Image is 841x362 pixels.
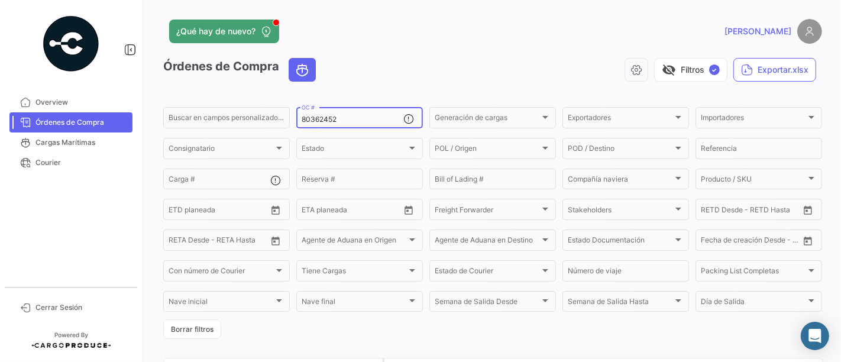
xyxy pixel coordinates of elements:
[289,59,315,81] button: Ocean
[701,238,722,246] input: Desde
[176,25,255,37] span: ¿Qué hay de nuevo?
[435,115,540,124] span: Generación de cargas
[568,238,673,246] span: Estado Documentación
[169,20,279,43] button: ¿Qué hay de nuevo?
[435,299,540,308] span: Semana de Salida Desde
[267,232,284,250] button: Open calendar
[400,201,418,219] button: Open calendar
[169,238,190,246] input: Desde
[169,207,190,215] input: Desde
[41,14,101,73] img: powered-by.png
[701,299,806,308] span: Día de Salida
[302,299,407,308] span: Nave final
[568,115,673,124] span: Exportadores
[198,238,245,246] input: Hasta
[435,146,540,154] span: POL / Origen
[568,177,673,185] span: Compañía naviera
[797,19,822,44] img: placeholder-user.png
[568,207,673,215] span: Stakeholders
[568,299,673,308] span: Semana de Salida Hasta
[9,112,132,132] a: Órdenes de Compra
[724,25,791,37] span: [PERSON_NAME]
[701,207,722,215] input: Desde
[302,146,407,154] span: Estado
[35,117,128,128] span: Órdenes de Compra
[709,64,720,75] span: ✓
[198,207,245,215] input: Hasta
[302,269,407,277] span: Tiene Cargas
[169,269,274,277] span: Con número de Courier
[169,299,274,308] span: Nave inicial
[331,207,378,215] input: Hasta
[799,232,817,250] button: Open calendar
[730,238,777,246] input: Hasta
[35,137,128,148] span: Cargas Marítimas
[163,58,319,82] h3: Órdenes de Compra
[701,115,806,124] span: Importadores
[302,207,323,215] input: Desde
[35,157,128,168] span: Courier
[701,177,806,185] span: Producto / SKU
[9,92,132,112] a: Overview
[163,319,221,339] button: Borrar filtros
[9,132,132,153] a: Cargas Marítimas
[9,153,132,173] a: Courier
[35,302,128,313] span: Cerrar Sesión
[799,201,817,219] button: Open calendar
[730,207,777,215] input: Hasta
[654,58,727,82] button: visibility_offFiltros✓
[435,269,540,277] span: Estado de Courier
[435,207,540,215] span: Freight Forwarder
[568,146,673,154] span: POD / Destino
[701,269,806,277] span: Packing List Completas
[302,238,407,246] span: Agente de Aduana en Origen
[662,63,676,77] span: visibility_off
[435,238,540,246] span: Agente de Aduana en Destino
[169,146,274,154] span: Consignatario
[801,322,829,350] div: Abrir Intercom Messenger
[35,97,128,108] span: Overview
[267,201,284,219] button: Open calendar
[733,58,816,82] button: Exportar.xlsx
